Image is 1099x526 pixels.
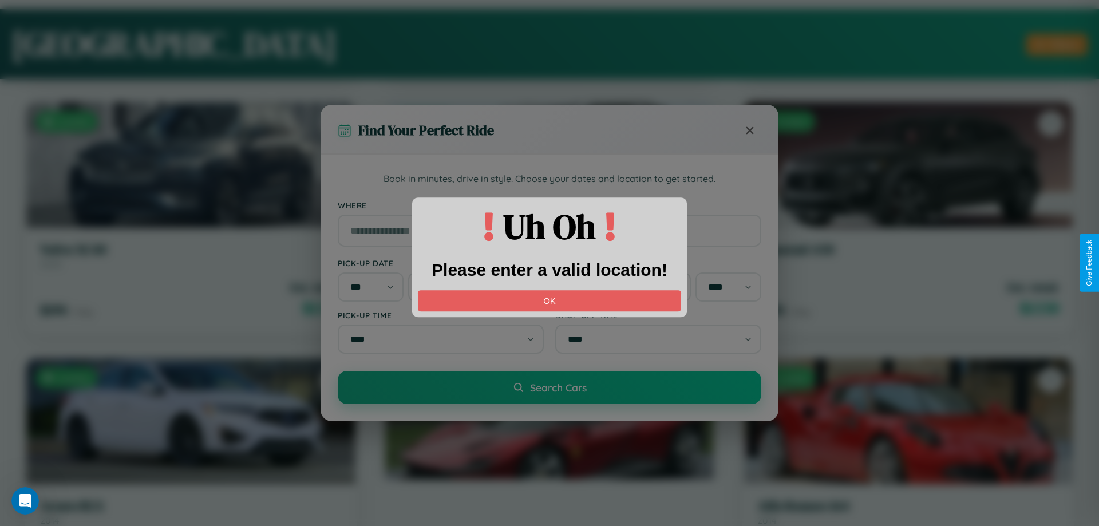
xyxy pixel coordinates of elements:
label: Pick-up Date [338,258,544,268]
label: Drop-off Date [555,258,761,268]
label: Drop-off Time [555,310,761,320]
label: Pick-up Time [338,310,544,320]
p: Book in minutes, drive in style. Choose your dates and location to get started. [338,172,761,187]
h3: Find Your Perfect Ride [358,121,494,140]
label: Where [338,200,761,210]
span: Search Cars [530,381,587,394]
